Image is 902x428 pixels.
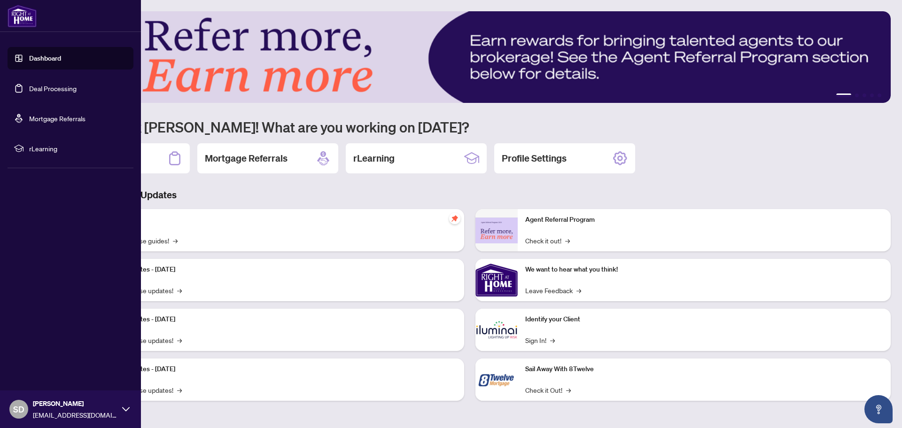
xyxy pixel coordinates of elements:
p: Self-Help [99,215,457,225]
button: 1 [836,93,851,97]
span: → [177,335,182,345]
p: Platform Updates - [DATE] [99,364,457,374]
button: 4 [870,93,874,97]
a: Leave Feedback→ [525,285,581,296]
h3: Brokerage & Industry Updates [49,188,891,202]
img: logo [8,5,37,27]
h2: Profile Settings [502,152,567,165]
a: Dashboard [29,54,61,62]
p: Identify your Client [525,314,883,325]
img: Slide 0 [49,11,891,103]
span: SD [13,403,24,416]
span: [PERSON_NAME] [33,398,117,409]
span: → [177,385,182,395]
h2: rLearning [353,152,395,165]
p: Platform Updates - [DATE] [99,265,457,275]
h1: Welcome back [PERSON_NAME]! What are you working on [DATE]? [49,118,891,136]
span: → [576,285,581,296]
button: Open asap [864,395,893,423]
span: → [177,285,182,296]
img: Agent Referral Program [475,218,518,243]
a: Mortgage Referrals [29,114,86,123]
button: 2 [855,93,859,97]
h2: Mortgage Referrals [205,152,288,165]
span: → [173,235,178,246]
span: [EMAIL_ADDRESS][DOMAIN_NAME] [33,410,117,420]
span: rLearning [29,143,127,154]
span: → [566,385,571,395]
span: → [565,235,570,246]
span: pushpin [449,213,460,224]
span: → [550,335,555,345]
a: Check it out!→ [525,235,570,246]
button: 5 [878,93,881,97]
a: Sign In!→ [525,335,555,345]
p: Sail Away With 8Twelve [525,364,883,374]
p: Platform Updates - [DATE] [99,314,457,325]
p: We want to hear what you think! [525,265,883,275]
p: Agent Referral Program [525,215,883,225]
img: Sail Away With 8Twelve [475,358,518,401]
img: Identify your Client [475,309,518,351]
a: Check it Out!→ [525,385,571,395]
img: We want to hear what you think! [475,259,518,301]
a: Deal Processing [29,84,77,93]
button: 3 [863,93,866,97]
